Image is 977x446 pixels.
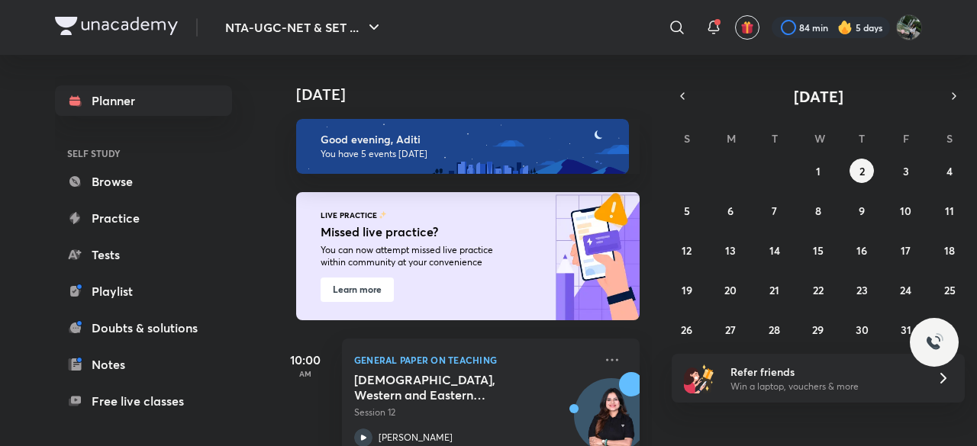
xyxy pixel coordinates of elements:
[903,164,909,178] abbr: October 3, 2025
[772,131,778,146] abbr: Tuesday
[675,198,699,223] button: October 5, 2025
[900,283,911,297] abbr: October 24, 2025
[693,85,943,107] button: [DATE]
[379,431,453,444] p: [PERSON_NAME]
[321,278,394,302] button: Learn more
[740,21,754,34] img: avatar
[379,210,387,220] img: feature
[937,238,962,262] button: October 18, 2025
[894,198,918,223] button: October 10, 2025
[894,159,918,183] button: October 3, 2025
[727,204,734,218] abbr: October 6, 2025
[763,238,787,262] button: October 14, 2025
[718,317,743,342] button: October 27, 2025
[763,317,787,342] button: October 28, 2025
[859,204,865,218] abbr: October 9, 2025
[946,131,953,146] abbr: Saturday
[937,278,962,302] button: October 25, 2025
[856,283,868,297] abbr: October 23, 2025
[901,322,911,337] abbr: October 31, 2025
[675,238,699,262] button: October 12, 2025
[944,283,956,297] abbr: October 25, 2025
[718,278,743,302] button: October 20, 2025
[55,166,232,197] a: Browse
[816,164,821,178] abbr: October 1, 2025
[769,322,780,337] abbr: October 28, 2025
[856,322,869,337] abbr: October 30, 2025
[814,131,825,146] abbr: Wednesday
[725,322,736,337] abbr: October 27, 2025
[354,351,594,369] p: General Paper on Teaching
[275,351,336,369] h5: 10:00
[806,317,830,342] button: October 29, 2025
[896,14,922,40] img: Aditi Kathuria
[806,198,830,223] button: October 8, 2025
[894,238,918,262] button: October 17, 2025
[682,283,692,297] abbr: October 19, 2025
[850,317,874,342] button: October 30, 2025
[55,349,232,380] a: Notes
[813,243,824,258] abbr: October 15, 2025
[894,278,918,302] button: October 24, 2025
[55,203,232,233] a: Practice
[837,20,853,35] img: streak
[937,198,962,223] button: October 11, 2025
[275,369,336,378] p: AM
[730,380,918,393] p: Win a laptop, vouchers & more
[894,317,918,342] button: October 31, 2025
[769,283,779,297] abbr: October 21, 2025
[769,243,780,258] abbr: October 14, 2025
[55,386,232,416] a: Free live classes
[55,85,232,116] a: Planner
[903,131,909,146] abbr: Friday
[806,159,830,183] button: October 1, 2025
[856,243,867,258] abbr: October 16, 2025
[296,85,655,104] h4: [DATE]
[772,204,777,218] abbr: October 7, 2025
[681,322,692,337] abbr: October 26, 2025
[806,238,830,262] button: October 15, 2025
[675,278,699,302] button: October 19, 2025
[55,239,232,270] a: Tests
[813,283,824,297] abbr: October 22, 2025
[850,238,874,262] button: October 16, 2025
[321,210,377,220] p: LIVE PRACTICE
[850,278,874,302] button: October 23, 2025
[946,164,953,178] abbr: October 4, 2025
[684,131,690,146] abbr: Sunday
[763,198,787,223] button: October 7, 2025
[812,322,824,337] abbr: October 29, 2025
[682,243,692,258] abbr: October 12, 2025
[675,317,699,342] button: October 26, 2025
[727,131,736,146] abbr: Monday
[684,363,714,393] img: referral
[684,204,690,218] abbr: October 5, 2025
[55,140,232,166] h6: SELF STUDY
[55,276,232,306] a: Playlist
[725,243,736,258] abbr: October 13, 2025
[763,278,787,302] button: October 21, 2025
[321,133,615,146] h6: Good evening, Aditi
[730,364,918,380] h6: Refer friends
[850,198,874,223] button: October 9, 2025
[815,204,821,218] abbr: October 8, 2025
[718,238,743,262] button: October 13, 2025
[901,243,911,258] abbr: October 17, 2025
[735,15,759,40] button: avatar
[55,17,178,39] a: Company Logo
[718,198,743,223] button: October 6, 2025
[925,333,943,351] img: ttu
[321,244,518,268] p: You can now attempt missed live practice within community at your convenience
[55,313,232,343] a: Doubts & solutions
[794,86,843,107] span: [DATE]
[296,119,629,174] img: evening
[55,17,178,35] img: Company Logo
[216,12,392,43] button: NTA-UGC-NET & SET ...
[859,164,865,178] abbr: October 2, 2025
[354,406,594,419] p: Session 12
[354,372,544,403] h5: Buddhist, Western and Eastern Communication
[321,148,615,160] p: You have 5 events [DATE]
[945,204,954,218] abbr: October 11, 2025
[937,159,962,183] button: October 4, 2025
[321,223,521,241] h5: Missed live practice?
